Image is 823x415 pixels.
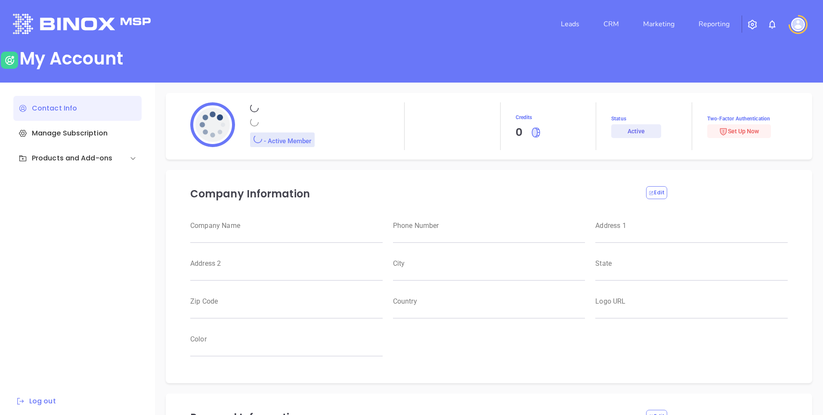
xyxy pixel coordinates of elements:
input: weight [190,229,383,243]
div: Products and Add-ons [19,153,112,163]
span: Status [611,115,691,123]
input: weight [190,343,383,357]
label: Zip Code [190,298,383,305]
button: Log out [13,396,59,407]
span: Set Up Now [719,128,759,135]
a: Reporting [695,15,733,33]
div: 0 [516,124,523,141]
div: Products and Add-ons [13,146,142,171]
label: Address 2 [190,260,383,267]
input: weight [190,305,383,319]
img: user [791,18,805,31]
input: weight [393,305,585,319]
button: Edit [646,186,667,199]
a: Marketing [640,15,678,33]
input: weight [393,229,585,243]
input: weight [595,229,788,243]
input: weight [595,305,788,319]
img: profile [190,102,235,147]
label: Logo URL [595,298,788,305]
label: Phone Number [393,222,585,229]
a: CRM [600,15,622,33]
span: Credits [516,112,596,123]
img: iconSetting [747,19,758,30]
input: weight [190,267,383,281]
div: My Account [19,48,123,69]
label: City [393,260,585,267]
label: Color [190,336,383,343]
span: Two-Factor Authentication [707,115,788,123]
img: iconNotification [767,19,777,30]
label: Address 1 [595,222,788,229]
img: user [1,52,18,69]
input: weight [393,267,585,281]
a: Leads [557,15,583,33]
label: State [595,260,788,267]
div: Contact Info [13,96,142,121]
label: Country [393,298,585,305]
div: - Active Member [250,132,315,147]
p: Company Information [190,186,636,202]
div: Active [628,124,645,138]
div: Manage Subscription [13,121,142,146]
input: weight [595,267,788,281]
img: logo [13,14,151,34]
label: Company Name [190,222,383,229]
